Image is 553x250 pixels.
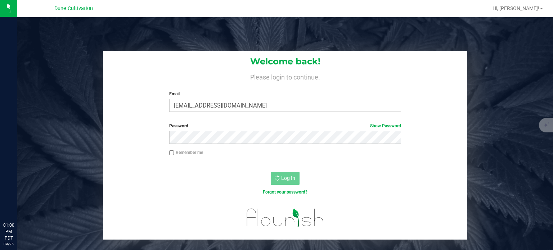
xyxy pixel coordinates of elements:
a: Forgot your password? [263,190,307,195]
span: Hi, [PERSON_NAME]! [493,5,539,11]
h1: Welcome back! [103,57,467,66]
button: Log In [271,172,300,185]
label: Remember me [169,149,203,156]
p: 01:00 PM PDT [3,222,14,241]
img: flourish_logo.svg [240,203,331,232]
span: Password [169,123,188,128]
input: Remember me [169,150,174,155]
p: 09/25 [3,241,14,247]
span: Dune Cultivation [54,5,93,12]
a: Show Password [370,123,401,128]
label: Email [169,91,401,97]
span: Log In [281,175,295,181]
h4: Please login to continue. [103,72,467,81]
